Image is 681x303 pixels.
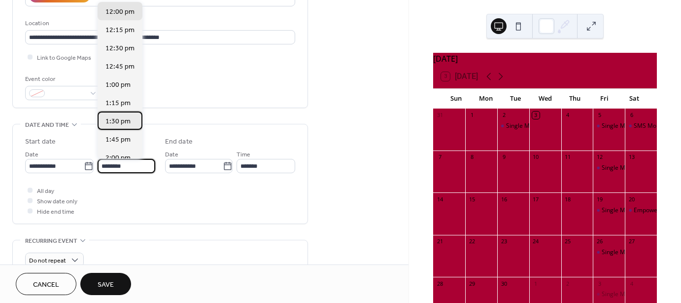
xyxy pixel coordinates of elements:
[500,195,508,203] div: 16
[532,153,540,161] div: 10
[468,238,476,245] div: 22
[532,280,540,287] div: 1
[564,153,572,161] div: 11
[436,195,443,203] div: 14
[625,206,657,215] div: Empowerment Workshop: Self-Defense
[593,122,625,130] div: Single Mom Strong's Career Advancement Coaching
[497,122,529,130] div: Single Mom Strong's Virtual Village- Monthly Chat!
[29,255,66,266] span: Do not repeat
[80,273,131,295] button: Save
[165,137,193,147] div: End date
[105,98,131,109] span: 1:15 pm
[593,248,625,257] div: Single Mom Strong's Career Advancement Coaching
[530,89,560,109] div: Wed
[436,153,443,161] div: 7
[628,280,635,287] div: 4
[105,135,131,145] span: 1:45 pm
[628,153,635,161] div: 13
[500,280,508,287] div: 30
[37,207,74,217] span: Hide end time
[105,62,135,72] span: 12:45 pm
[564,195,572,203] div: 18
[436,112,443,119] div: 31
[37,186,54,196] span: All day
[628,195,635,203] div: 20
[433,53,657,65] div: [DATE]
[596,112,603,119] div: 5
[105,43,135,54] span: 12:30 pm
[25,137,56,147] div: Start date
[596,238,603,245] div: 26
[25,150,38,160] span: Date
[596,195,603,203] div: 19
[16,273,76,295] button: Cancel
[628,112,635,119] div: 6
[468,153,476,161] div: 8
[564,280,572,287] div: 2
[532,195,540,203] div: 17
[468,280,476,287] div: 29
[98,280,114,290] span: Save
[25,120,69,130] span: Date and time
[468,112,476,119] div: 1
[105,7,135,17] span: 12:00 pm
[501,89,530,109] div: Tue
[105,80,131,90] span: 1:00 pm
[506,122,671,130] div: Single Mom [PERSON_NAME]'s Virtual Village- Monthly Chat!
[593,164,625,172] div: Single Mom Strong's Career Advancement Coaching
[25,236,77,246] span: Recurring event
[237,150,250,160] span: Time
[532,238,540,245] div: 24
[468,195,476,203] div: 15
[105,25,135,36] span: 12:15 pm
[564,238,572,245] div: 25
[593,206,625,215] div: Single Mom Strong's Career Advancement Coaching
[596,280,603,287] div: 3
[436,238,443,245] div: 21
[625,122,657,130] div: SMS Mom & Me Event at the Sacramento River Cats game!
[619,89,649,109] div: Sat
[471,89,500,109] div: Mon
[441,89,471,109] div: Sun
[37,53,91,63] span: Link to Google Maps
[500,238,508,245] div: 23
[25,18,293,29] div: Location
[589,89,619,109] div: Fri
[37,196,77,207] span: Show date only
[33,280,59,290] span: Cancel
[165,150,178,160] span: Date
[25,74,99,84] div: Event color
[564,112,572,119] div: 4
[560,89,589,109] div: Thu
[628,238,635,245] div: 27
[105,116,131,127] span: 1:30 pm
[500,153,508,161] div: 9
[436,280,443,287] div: 28
[596,153,603,161] div: 12
[593,290,625,299] div: Single Mom Strong's Career Advancement Coaching
[500,112,508,119] div: 2
[532,112,540,119] div: 3
[105,153,131,163] span: 2:00 pm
